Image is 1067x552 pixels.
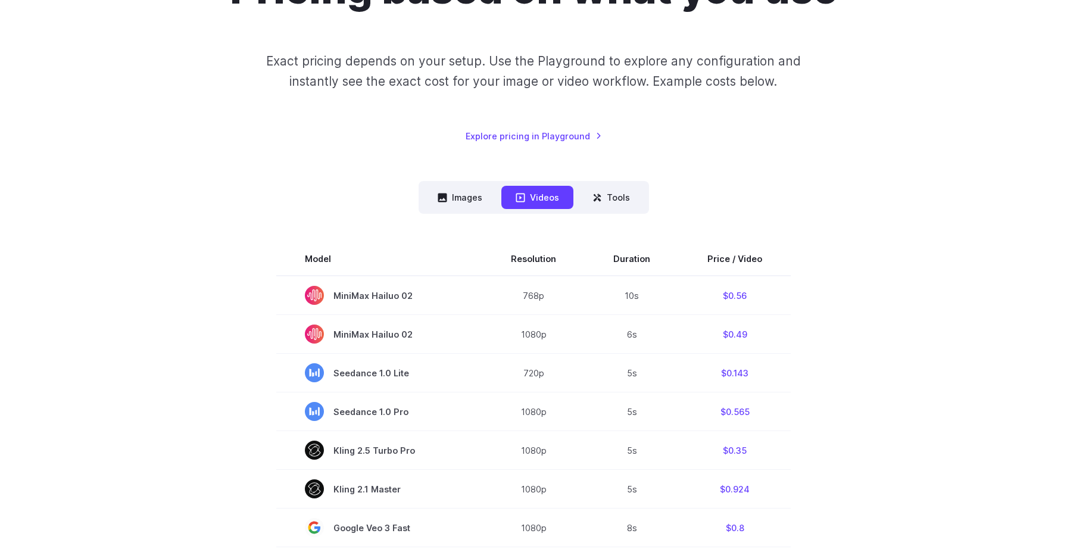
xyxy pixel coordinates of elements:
td: 5s [585,470,679,509]
span: Kling 2.1 Master [305,479,454,498]
td: 10s [585,276,679,315]
button: Videos [501,186,573,209]
td: $0.565 [679,392,791,431]
td: $0.35 [679,431,791,470]
span: MiniMax Hailuo 02 [305,286,454,305]
button: Images [423,186,497,209]
td: 5s [585,431,679,470]
td: 6s [585,315,679,354]
button: Tools [578,186,644,209]
td: 1080p [482,315,585,354]
td: 1080p [482,431,585,470]
td: $0.49 [679,315,791,354]
span: Google Veo 3 Fast [305,518,454,537]
th: Duration [585,242,679,276]
td: $0.56 [679,276,791,315]
td: 1080p [482,470,585,509]
th: Model [276,242,482,276]
th: Resolution [482,242,585,276]
span: Seedance 1.0 Pro [305,402,454,421]
td: 768p [482,276,585,315]
span: MiniMax Hailuo 02 [305,325,454,344]
td: $0.924 [679,470,791,509]
td: 5s [585,354,679,392]
td: 1080p [482,509,585,547]
td: 1080p [482,392,585,431]
span: Kling 2.5 Turbo Pro [305,441,454,460]
td: $0.143 [679,354,791,392]
a: Explore pricing in Playground [466,129,602,143]
td: $0.8 [679,509,791,547]
td: 720p [482,354,585,392]
th: Price / Video [679,242,791,276]
span: Seedance 1.0 Lite [305,363,454,382]
td: 5s [585,392,679,431]
p: Exact pricing depends on your setup. Use the Playground to explore any configuration and instantl... [244,51,823,91]
td: 8s [585,509,679,547]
